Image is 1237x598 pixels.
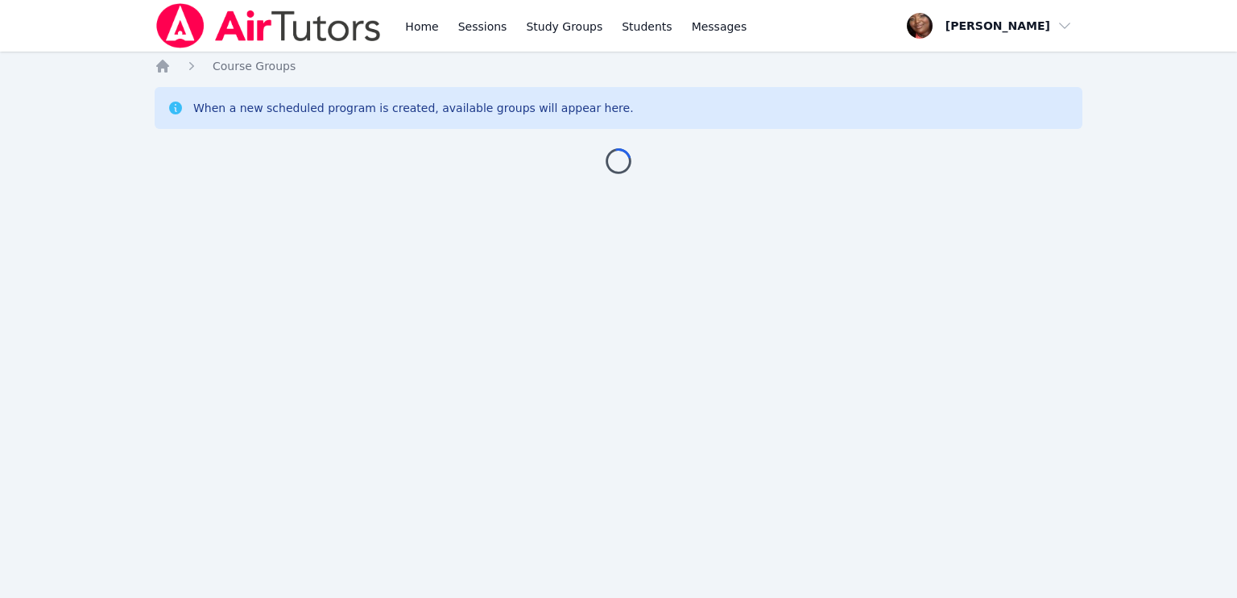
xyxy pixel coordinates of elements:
nav: Breadcrumb [155,58,1082,74]
span: Messages [692,19,747,35]
img: Air Tutors [155,3,383,48]
div: When a new scheduled program is created, available groups will appear here. [193,100,634,116]
span: Course Groups [213,60,296,73]
a: Course Groups [213,58,296,74]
